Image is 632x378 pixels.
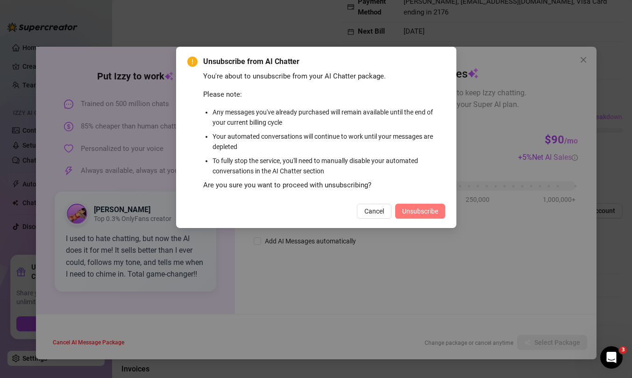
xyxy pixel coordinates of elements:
[213,107,445,128] li: Any messages you've already purchased will remain available until the end of your current billing...
[619,346,627,354] span: 3
[203,180,445,191] div: Are you sure you want to proceed with unsubscribing?
[402,207,438,215] span: Unsubscribe
[203,89,445,100] div: Please note:
[600,346,623,369] iframe: Intercom live chat
[364,207,384,215] span: Cancel
[187,57,198,67] span: exclamation-circle
[395,204,445,219] button: Unsubscribe
[203,71,445,82] div: You're about to unsubscribe from your AI Chatter package.
[357,204,391,219] button: Cancel
[203,56,445,67] span: Unsubscribe from AI Chatter
[213,156,445,176] li: To fully stop the service, you'll need to manually disable your automated conversations in the AI...
[213,131,445,152] li: Your automated conversations will continue to work until your messages are depleted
